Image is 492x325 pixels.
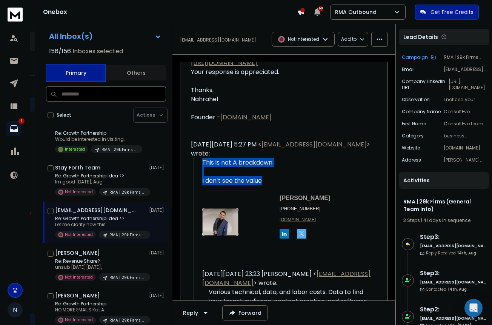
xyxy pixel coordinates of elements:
p: RMA | 29k Firms (General Team Info) [444,54,486,60]
button: Campaign [402,54,436,60]
img: background.png [297,229,306,239]
div: [DATE][DATE] 23:23 [PERSON_NAME] < > wrote: [202,270,371,288]
a: 1 [6,121,22,136]
h1: RMA | 29k Firms (General Team Info) [403,198,484,213]
p: Re: Growth Partnership Idea <> [55,216,146,222]
p: NO MORE EMAILS Kat A. [55,307,146,313]
p: Not Interested [65,274,93,280]
p: Would be interested in visiting. [55,136,142,142]
button: Reply [177,305,216,320]
p: Contacted [426,286,467,292]
div: I don’t see the value [202,176,371,251]
h6: [EMAIL_ADDRESS][DOMAIN_NAME] [420,279,486,285]
span: 50 [318,6,323,11]
img: logo [8,8,23,22]
div: Reply [183,309,198,317]
p: ConsultEvo team [444,121,486,127]
p: Not Interested [288,36,319,42]
p: Email [402,66,415,72]
h3: Inboxes selected [72,47,123,56]
p: [EMAIL_ADDRESS][DOMAIN_NAME] [180,37,256,43]
p: RMA Outbound [335,8,380,16]
p: Re: Growth Partnership [55,301,146,307]
p: [URL][DOMAIN_NAME] [449,79,486,91]
p: ConsultEvo [444,109,486,115]
p: unsub [DATE][DATE], [55,264,146,270]
span: [PERSON_NAME] [280,195,330,201]
h1: All Inbox(s) [49,32,93,40]
h1: Stay Forth Team [55,164,100,171]
div: Founder - [191,113,371,122]
button: N [8,302,23,317]
h6: Step 3 : [420,233,486,242]
h1: Onebox [43,8,297,17]
button: Get Free Credits [415,5,479,20]
p: observation [402,97,430,103]
a: [EMAIL_ADDRESS][DOMAIN_NAME] [202,270,371,287]
p: Lead Details [403,33,438,41]
p: Campaign [402,54,428,60]
a: [DOMAIN_NAME] [280,217,316,222]
p: Re: Growth Partnership Idea <> [55,173,146,179]
label: Select [57,112,71,118]
p: [PERSON_NAME], WY [444,157,486,163]
div: This is not A breakdown [202,158,371,167]
h6: [EMAIL_ADDRESS][DOMAIN_NAME] [420,243,486,249]
p: I noticed your focus on building AI agents to streamline operations for startups and scaling teams. [444,97,486,103]
p: [DATE] [149,293,166,299]
p: RMA | 29k Firms (General Team Info) [101,147,138,152]
p: [DOMAIN_NAME] [444,145,486,151]
p: Not Interested [65,232,93,237]
div: Nahrahel [191,95,371,104]
button: All Inbox(s) [43,29,168,44]
button: Others [106,65,166,81]
p: [DATE] [149,207,166,213]
div: [DATE][DATE] 5:27 PM < > wrote: [191,140,371,158]
button: Primary [46,64,106,82]
a: [DOMAIN_NAME] [220,113,272,122]
img: background.png [280,229,289,239]
p: Reply Received [426,250,476,256]
p: category [402,133,424,139]
p: Address [402,157,421,163]
span: 14th, Aug [457,250,476,256]
p: Company Name [402,109,441,115]
p: Get Free Credits [430,8,474,16]
div: Thanks. [191,86,371,95]
a: [PHONE_NUMBER] [280,206,320,211]
p: Im good [DATE], Aug [55,179,146,185]
span: 3 Steps [403,217,420,223]
p: Re: Growth Partnership [55,130,142,136]
p: RMA | 29k Firms (General Team Info) [109,189,146,195]
p: Website [402,145,420,151]
p: 1 [18,118,25,124]
div: | [403,217,484,223]
h1: [PERSON_NAME] [55,249,100,257]
p: Not Interested [65,189,93,195]
a: [EMAIL_ADDRESS][DOMAIN_NAME] [261,140,367,149]
h6: Step 2 : [420,305,486,314]
p: Company LinkedIn URL [402,79,449,91]
button: Forward [222,305,268,320]
p: RMA | 29k Firms (General Team Info) [109,232,146,238]
p: [EMAIL_ADDRESS][DOMAIN_NAME] [444,66,486,72]
p: Re: Revenue Share? [55,258,146,264]
p: [DATE] [149,165,166,171]
p: Interested [65,146,85,152]
a: [URL][DOMAIN_NAME] [191,59,258,67]
p: [DATE] [149,250,166,256]
span: 14th, Aug [448,286,467,292]
h6: [EMAIL_ADDRESS][DOMAIN_NAME] [420,316,486,321]
p: business consulting and services [444,133,486,139]
span: 41 days in sequence [423,217,470,223]
span: 156 / 156 [49,47,71,56]
h1: [PERSON_NAME] [55,292,100,299]
p: RMA | 29k Firms (General Team Info) [109,317,146,323]
div: Your response is appreciated. [191,68,371,77]
p: RMA | 29k Firms (General Team Info) [109,275,146,280]
div: Activities [399,172,489,189]
img: AIorK4w2dohBmXD35om3EB6ysPwug_ejpJiCyKie2sL6wAZjM89HRqlRFbgpXlLrHaBCVYQzJ9NNC5U [202,208,238,236]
